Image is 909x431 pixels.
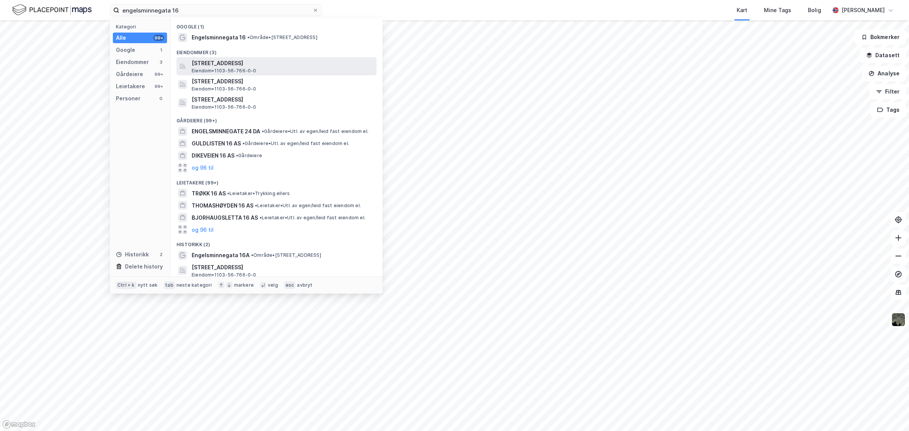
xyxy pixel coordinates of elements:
[170,112,383,125] div: Gårdeiere (99+)
[192,86,256,92] span: Eiendom • 1103-56-766-0-0
[192,33,246,42] span: Engelsminnegata 16
[153,71,164,77] div: 99+
[116,33,126,42] div: Alle
[116,250,149,259] div: Historikk
[116,82,145,91] div: Leietakere
[119,5,312,16] input: Søk på adresse, matrikkel, gårdeiere, leietakere eller personer
[164,281,175,289] div: tab
[247,34,250,40] span: •
[234,282,254,288] div: markere
[192,189,226,198] span: TRØKK 16 AS
[158,251,164,258] div: 2
[192,251,250,260] span: Engelsminnegata 16A
[176,282,212,288] div: neste kategori
[116,24,167,30] div: Kategori
[764,6,791,15] div: Mine Tags
[268,282,278,288] div: velg
[192,163,214,172] button: og 96 til
[227,191,290,197] span: Leietaker • Trykking ellers
[891,312,906,327] img: 9k=
[297,282,312,288] div: avbryt
[242,141,245,146] span: •
[842,6,885,15] div: [PERSON_NAME]
[116,45,135,55] div: Google
[242,141,349,147] span: Gårdeiere • Utl. av egen/leid fast eiendom el.
[870,84,906,99] button: Filter
[158,95,164,102] div: 0
[12,3,92,17] img: logo.f888ab2527a4732fd821a326f86c7f29.svg
[192,272,256,278] span: Eiendom • 1103-56-766-0-0
[236,153,262,159] span: Gårdeiere
[153,83,164,89] div: 99+
[170,44,383,57] div: Eiendommer (3)
[192,151,234,160] span: DIKEVEIEN 16 AS
[158,47,164,53] div: 1
[236,153,238,158] span: •
[192,77,373,86] span: [STREET_ADDRESS]
[192,263,373,272] span: [STREET_ADDRESS]
[2,420,36,429] a: Mapbox homepage
[192,201,253,210] span: THOMASHØYDEN 16 AS
[259,215,262,220] span: •
[116,58,149,67] div: Eiendommer
[251,252,321,258] span: Område • [STREET_ADDRESS]
[192,59,373,68] span: [STREET_ADDRESS]
[192,68,256,74] span: Eiendom • 1103-56-766-0-0
[860,48,906,63] button: Datasett
[192,104,256,110] span: Eiendom • 1103-56-766-0-0
[170,174,383,187] div: Leietakere (99+)
[192,95,373,104] span: [STREET_ADDRESS]
[284,281,296,289] div: esc
[170,18,383,31] div: Google (1)
[227,191,230,196] span: •
[170,236,383,249] div: Historikk (2)
[255,203,257,208] span: •
[116,94,141,103] div: Personer
[262,128,264,134] span: •
[125,262,163,271] div: Delete history
[862,66,906,81] button: Analyse
[251,252,253,258] span: •
[153,35,164,41] div: 99+
[871,102,906,117] button: Tags
[871,395,909,431] div: Kontrollprogram for chat
[116,281,136,289] div: Ctrl + k
[855,30,906,45] button: Bokmerker
[158,59,164,65] div: 3
[192,139,241,148] span: GULDLISTEN 16 AS
[138,282,158,288] div: nytt søk
[871,395,909,431] iframe: Chat Widget
[259,215,365,221] span: Leietaker • Utl. av egen/leid fast eiendom el.
[737,6,747,15] div: Kart
[255,203,361,209] span: Leietaker • Utl. av egen/leid fast eiendom el.
[116,70,143,79] div: Gårdeiere
[262,128,369,134] span: Gårdeiere • Utl. av egen/leid fast eiendom el.
[192,213,258,222] span: BJORHAUGSLETTA 16 AS
[192,127,260,136] span: ENGELSMINNEGATE 24 DA
[192,225,214,234] button: og 96 til
[247,34,317,41] span: Område • [STREET_ADDRESS]
[808,6,821,15] div: Bolig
